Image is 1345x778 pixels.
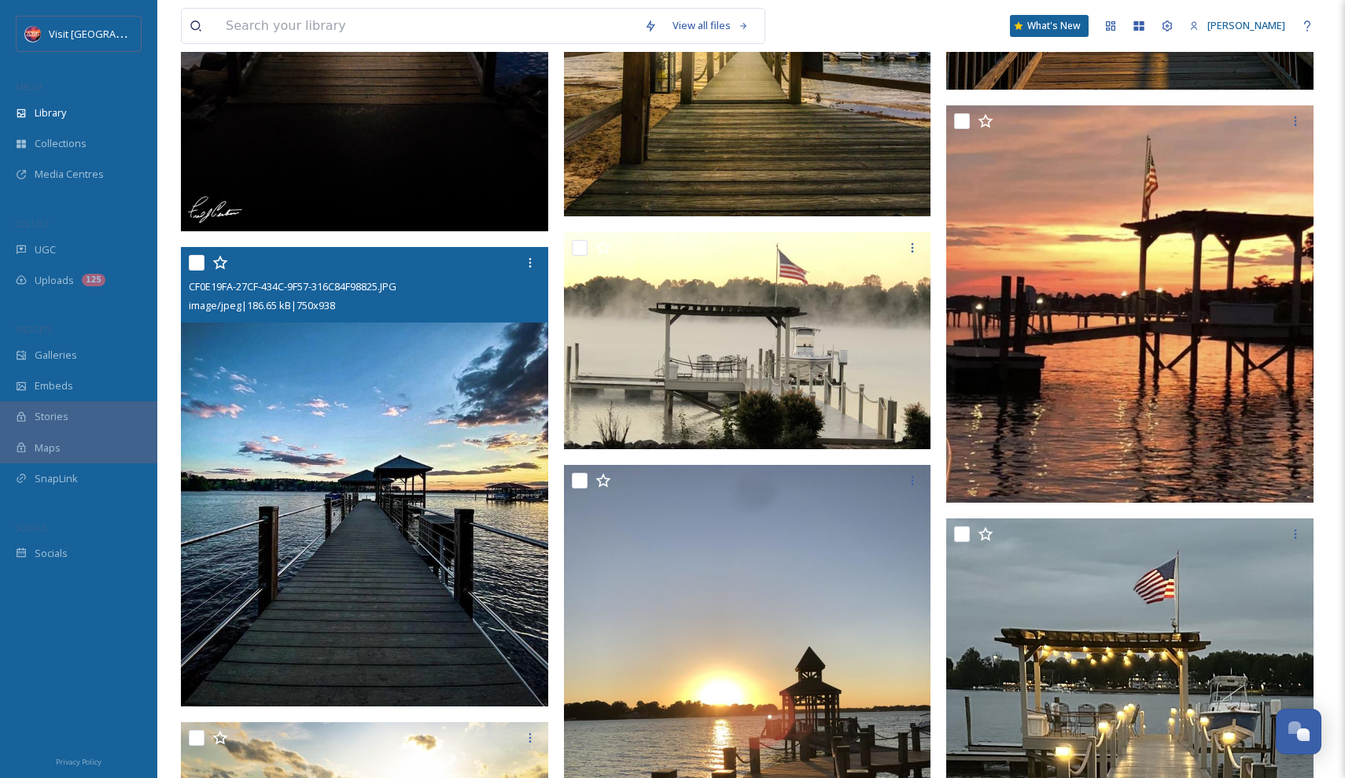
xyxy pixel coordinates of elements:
span: Stories [35,409,68,424]
span: Privacy Policy [56,757,101,767]
span: image/jpeg | 186.65 kB | 750 x 938 [189,298,335,312]
span: WIDGETS [16,323,52,335]
span: Embeds [35,378,73,393]
img: Logo%20Image.png [25,26,41,42]
span: Visit [GEOGRAPHIC_DATA][PERSON_NAME] [49,26,249,41]
img: CF0E19FA-27CF-434C-9F57-316C84F98825.JPG [181,247,548,706]
span: Collections [35,136,87,151]
span: SnapLink [35,471,78,486]
span: Media Centres [35,167,104,182]
div: 125 [82,274,105,286]
span: COLLECT [16,218,50,230]
span: [PERSON_NAME] [1207,18,1285,32]
a: Privacy Policy [56,751,101,770]
a: What's New [1010,15,1089,37]
input: Search your library [218,9,636,43]
a: [PERSON_NAME] [1181,10,1293,41]
span: SOCIALS [16,522,47,533]
span: Library [35,105,66,120]
span: UGC [35,242,56,257]
span: Uploads [35,273,74,288]
span: Galleries [35,348,77,363]
img: d246cb70-6d91-052b-00f5-1ab22645a218.jpg [946,105,1314,503]
button: Open Chat [1276,709,1321,754]
span: MEDIA [16,81,43,93]
span: Socials [35,546,68,561]
img: 7e6db09a-f0ca-edc8-130d-7fa61c731ac3.jpg [564,232,931,449]
a: View all files [665,10,757,41]
span: CF0E19FA-27CF-434C-9F57-316C84F98825.JPG [189,279,396,293]
span: Maps [35,441,61,455]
